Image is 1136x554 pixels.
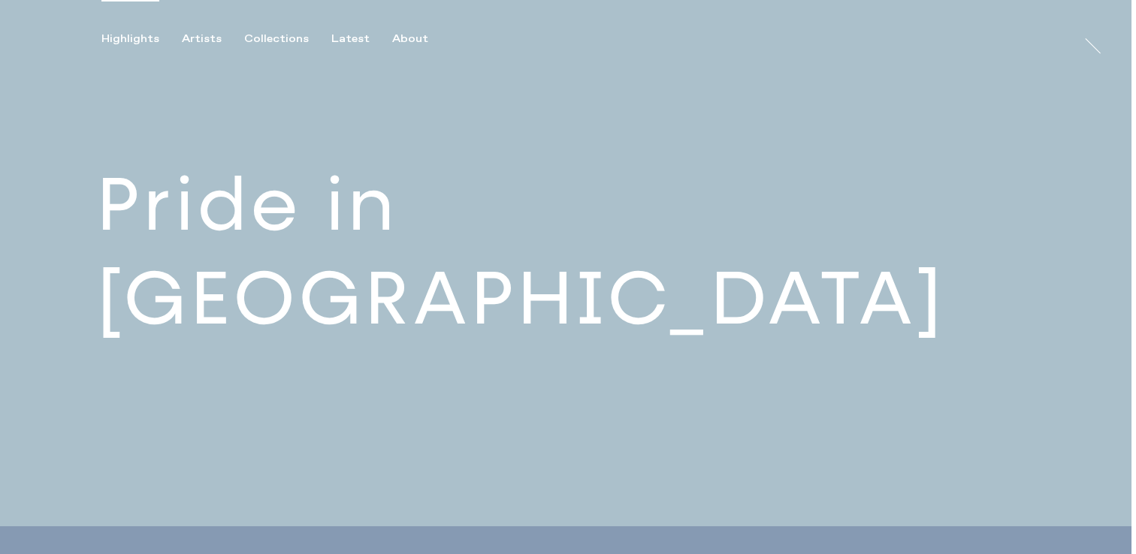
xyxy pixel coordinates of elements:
[244,32,309,46] div: Collections
[331,32,370,46] div: Latest
[392,32,428,46] div: About
[182,32,222,46] div: Artists
[331,32,392,46] button: Latest
[392,32,451,46] button: About
[182,32,244,46] button: Artists
[244,32,331,46] button: Collections
[101,32,182,46] button: Highlights
[101,32,159,46] div: Highlights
